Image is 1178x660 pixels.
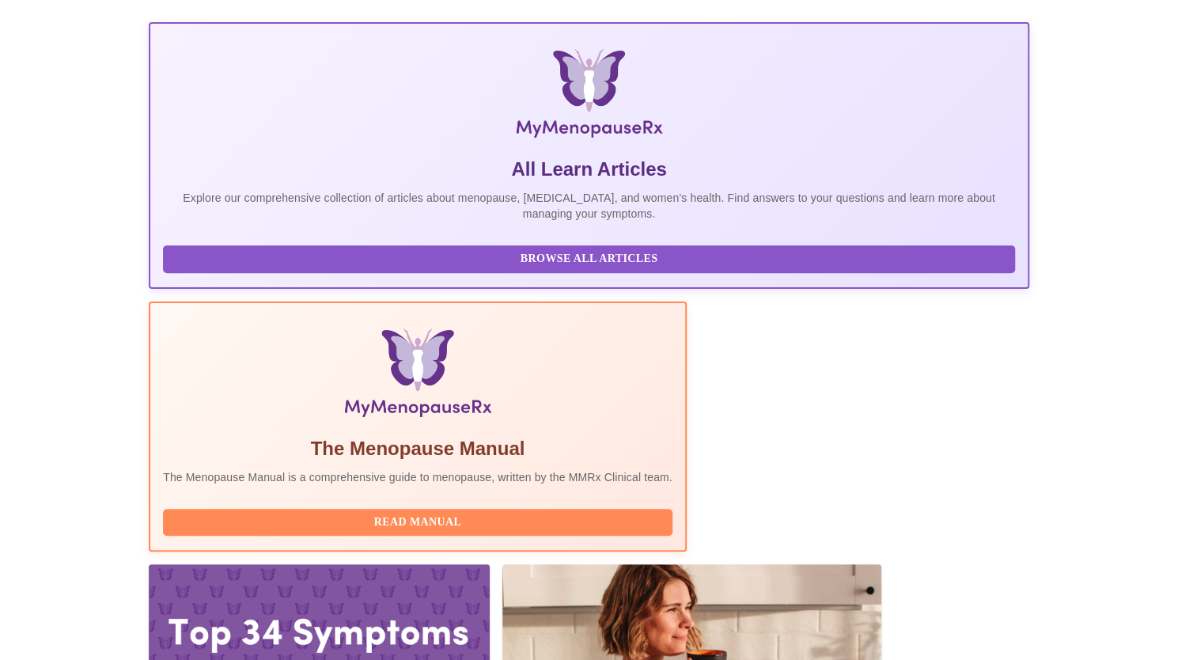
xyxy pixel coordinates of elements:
span: Read Manual [179,513,657,533]
img: MyMenopauseRx Logo [295,49,883,144]
span: Browse All Articles [179,249,999,269]
p: The Menopause Manual is a comprehensive guide to menopause, written by the MMRx Clinical team. [163,469,672,485]
img: Menopause Manual [244,328,591,423]
h5: The Menopause Manual [163,436,672,461]
h5: All Learn Articles [163,157,1015,182]
p: Explore our comprehensive collection of articles about menopause, [MEDICAL_DATA], and women's hea... [163,190,1015,222]
button: Read Manual [163,509,672,537]
a: Browse All Articles [163,251,1019,264]
button: Browse All Articles [163,245,1015,273]
a: Read Manual [163,514,676,528]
